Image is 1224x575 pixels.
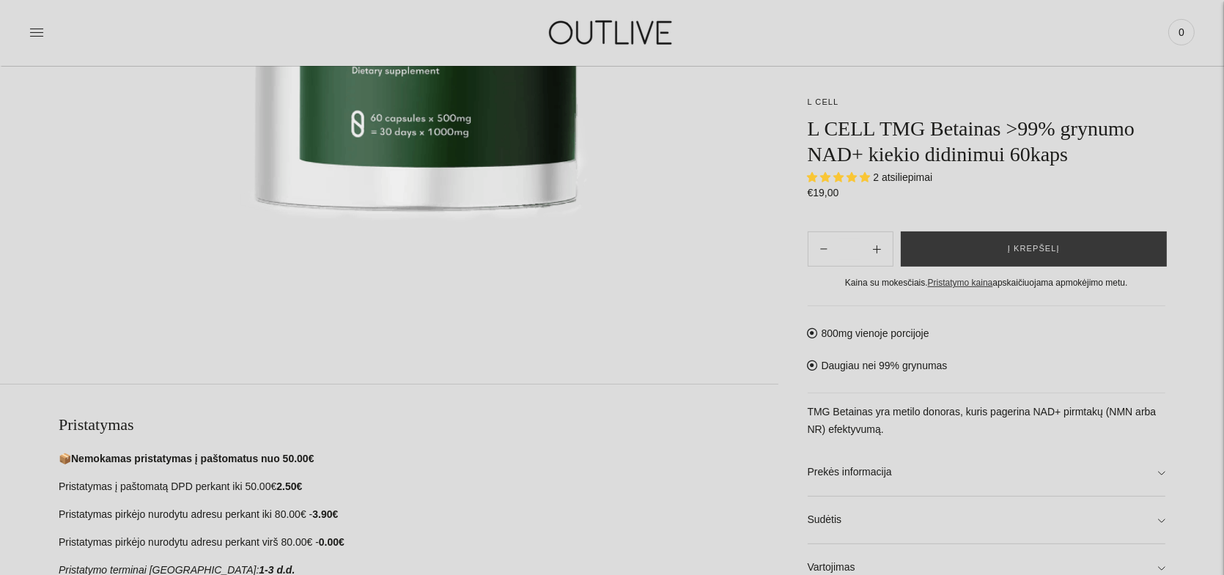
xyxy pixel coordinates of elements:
span: €19,00 [808,187,839,199]
button: Į krepšelį [901,231,1167,267]
strong: 2.50€ [276,481,302,492]
p: 📦 [59,450,778,468]
button: Add product quantity [808,231,839,267]
a: Pristatymo kaina [928,278,993,288]
a: 0 [1168,16,1195,48]
strong: 3.90€ [312,508,338,520]
input: Product quantity [839,239,861,260]
a: Prekės informacija [808,449,1166,496]
span: Į krepšelį [1008,242,1060,256]
div: Kaina su mokesčiais. apskaičiuojama apmokėjimo metu. [808,275,1166,291]
p: TMG Betainas yra metilo donoras, kuris pagerina NAD+ pirmtakų (NMN arba NR) efektyvumą. [808,404,1166,439]
p: Pristatymas į paštomatą DPD perkant iki 50.00€ [59,478,778,496]
a: L CELL [808,97,839,106]
img: OUTLIVE [520,7,704,58]
a: Sudėtis [808,497,1166,544]
span: 2 atsiliepimai [873,171,932,183]
button: Subtract product quantity [861,231,893,267]
p: Pristatymas pirkėjo nurodytu adresu perkant iki 80.00€ - [59,506,778,524]
strong: 0.00€ [319,536,344,548]
h2: Pristatymas [59,414,778,436]
span: 0 [1171,22,1192,42]
strong: Nemokamas pristatymas į paštomatus nuo 50.00€ [71,453,314,464]
span: 5.00 stars [808,171,874,183]
p: Pristatymas pirkėjo nurodytu adresu perkant virš 80.00€ - [59,534,778,552]
h1: L CELL TMG Betainas >99% grynumo NAD+ kiekio didinimui 60kaps [808,116,1166,167]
